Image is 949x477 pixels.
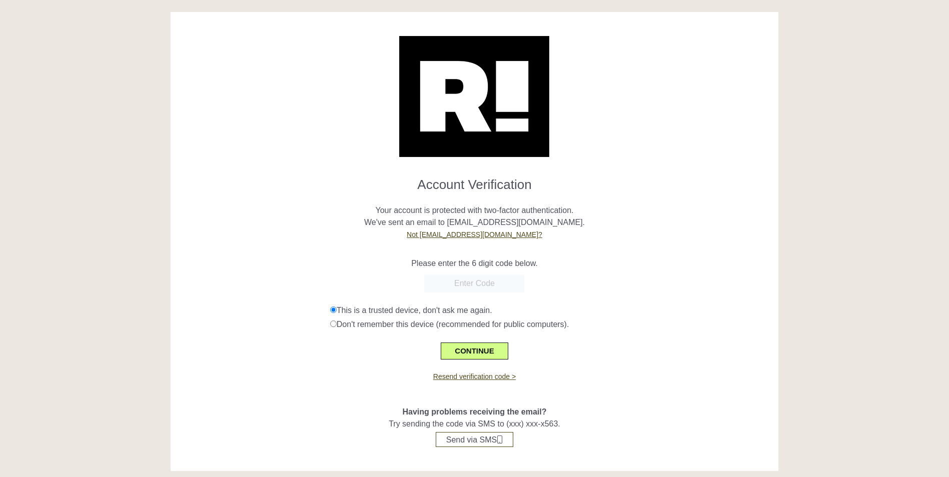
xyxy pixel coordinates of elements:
[178,257,771,269] p: Please enter the 6 digit code below.
[424,274,524,292] input: Enter Code
[433,372,516,380] a: Resend verification code >
[330,304,771,316] div: This is a trusted device, don't ask me again.
[402,407,546,416] span: Having problems receiving the email?
[178,382,771,447] div: Try sending the code via SMS to (xxx) xxx-x563.
[436,432,513,447] button: Send via SMS
[407,230,542,238] a: Not [EMAIL_ADDRESS][DOMAIN_NAME]?
[399,36,549,157] img: Retention.com
[330,318,771,330] div: Don't remember this device (recommended for public computers).
[441,342,508,359] button: CONTINUE
[178,192,771,240] p: Your account is protected with two-factor authentication. We've sent an email to [EMAIL_ADDRESS][...
[178,169,771,192] h1: Account Verification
